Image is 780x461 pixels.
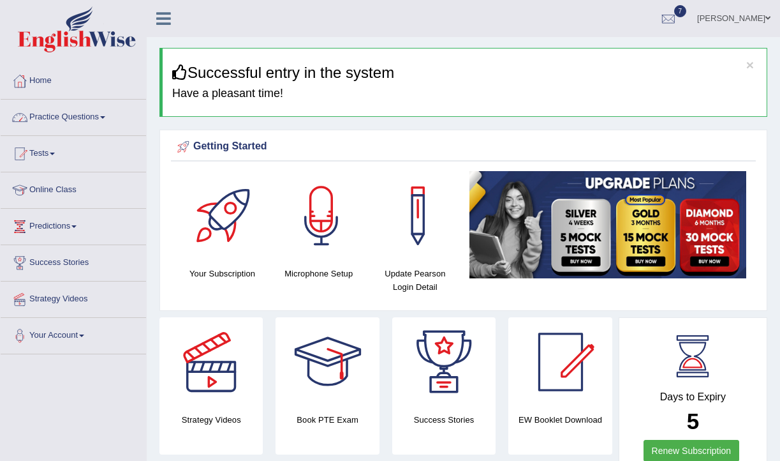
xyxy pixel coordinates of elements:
span: 7 [674,5,687,17]
a: Home [1,63,146,95]
h4: Your Subscription [180,267,264,280]
h4: Microphone Setup [277,267,360,280]
h4: Strategy Videos [159,413,263,427]
b: 5 [687,409,699,434]
a: Strategy Videos [1,282,146,314]
button: × [746,58,754,72]
a: Online Class [1,172,146,204]
a: Predictions [1,209,146,241]
h4: Success Stories [392,413,496,427]
a: Practice Questions [1,100,146,132]
div: Getting Started [174,137,753,156]
a: Your Account [1,318,146,350]
a: Tests [1,136,146,168]
h3: Successful entry in the system [172,64,757,81]
h4: EW Booklet Download [508,413,612,427]
h4: Days to Expiry [633,391,753,403]
img: small5.jpg [469,171,746,278]
h4: Have a pleasant time! [172,87,757,100]
h4: Update Pearson Login Detail [373,267,457,294]
a: Success Stories [1,245,146,277]
h4: Book PTE Exam [276,413,379,427]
